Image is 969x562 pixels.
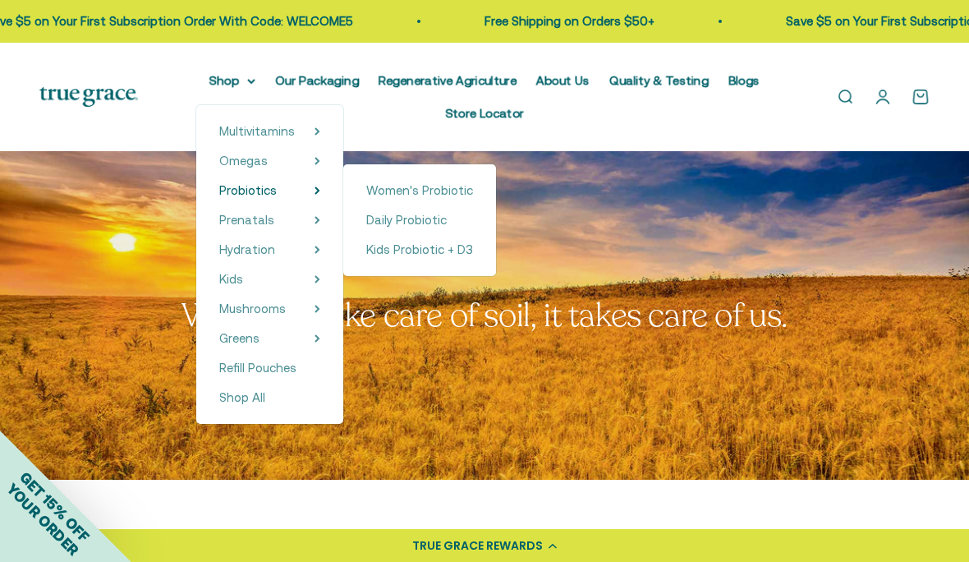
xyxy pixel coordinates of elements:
span: Refill Pouches [219,361,296,375]
span: Shop All [219,390,265,404]
span: Greens [219,331,259,345]
span: Kids Probiotic + D3 [366,242,473,256]
a: Refill Pouches [219,358,320,378]
summary: Greens [219,329,320,348]
summary: Kids [219,269,320,289]
summary: Hydration [219,240,320,260]
summary: Mushrooms [219,299,320,319]
span: Omegas [219,154,268,168]
span: Daily Probiotic [366,213,447,227]
a: Daily Probiotic [366,210,473,230]
summary: Prenatals [219,210,320,230]
summary: Multivitamins [219,122,320,141]
split-lines: When we take care of soil, it takes care of us. [181,293,788,338]
a: Multivitamins [219,122,295,141]
span: GET 15% OFF [16,468,93,545]
a: About Us [536,73,590,87]
span: Prenatals [219,213,274,227]
a: Kids Probiotic + D3 [366,240,473,260]
span: Multivitamins [219,124,295,138]
summary: Shop [209,71,255,90]
a: Regenerative Agriculture [379,73,517,87]
summary: Probiotics [219,181,320,200]
a: Omegas [219,151,268,171]
span: Mushrooms [219,302,286,316]
a: Kids [219,269,243,289]
span: Hydration [219,242,275,256]
span: Women's Probiotic [366,183,473,197]
a: Prenatals [219,210,274,230]
a: Hydration [219,240,275,260]
a: Women's Probiotic [366,181,473,200]
a: Mushrooms [219,299,286,319]
a: Greens [219,329,259,348]
a: Shop All [219,388,320,408]
div: TRUE GRACE REWARDS [412,537,543,555]
a: Probiotics [219,181,277,200]
span: YOUR ORDER [3,480,82,559]
span: Kids [219,272,243,286]
summary: Omegas [219,151,320,171]
a: Blogs [728,73,760,87]
span: Probiotics [219,183,277,197]
a: Quality & Testing [609,73,709,87]
a: Our Packaging [275,73,359,87]
a: Free Shipping on Orders $50+ [478,14,648,28]
a: Store Locator [445,106,524,120]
